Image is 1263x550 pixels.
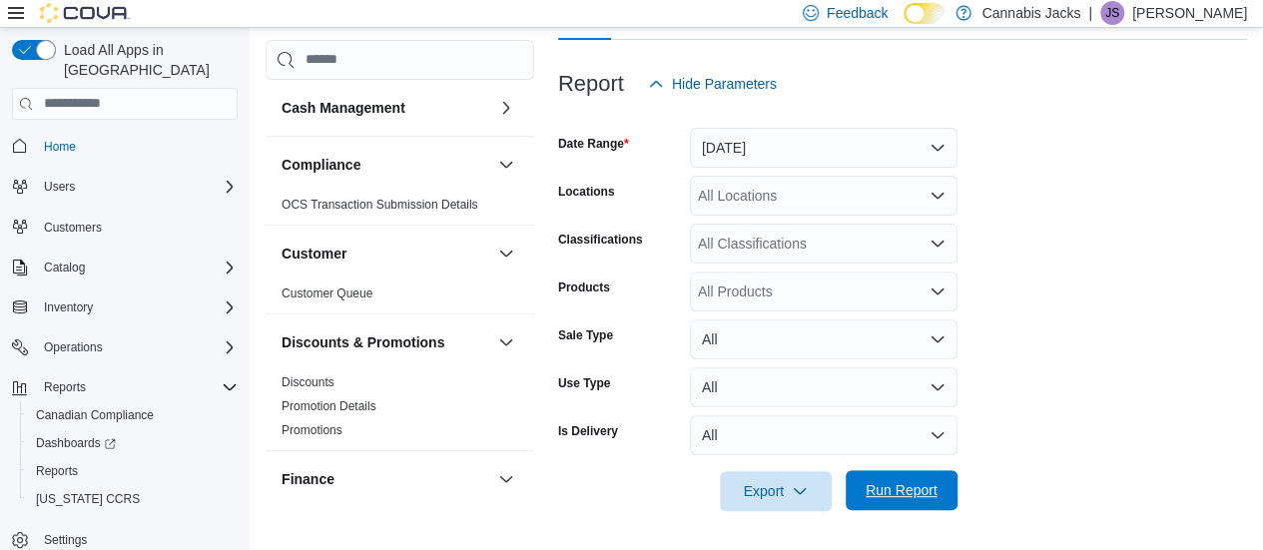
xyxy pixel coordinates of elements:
[846,470,957,510] button: Run Report
[36,256,238,279] span: Catalog
[282,98,490,118] button: Cash Management
[20,457,246,485] button: Reports
[36,216,110,240] a: Customers
[28,431,238,455] span: Dashboards
[640,64,785,104] button: Hide Parameters
[36,375,94,399] button: Reports
[36,463,78,479] span: Reports
[20,401,246,429] button: Canadian Compliance
[36,375,238,399] span: Reports
[36,435,116,451] span: Dashboards
[44,260,85,275] span: Catalog
[904,3,946,24] input: Dark Mode
[866,480,938,500] span: Run Report
[28,459,86,483] a: Reports
[558,136,629,152] label: Date Range
[930,188,946,204] button: Open list of options
[36,256,93,279] button: Catalog
[36,134,238,159] span: Home
[930,283,946,299] button: Open list of options
[690,128,957,168] button: [DATE]
[282,332,444,352] h3: Discounts & Promotions
[282,286,372,300] a: Customer Queue
[558,279,610,295] label: Products
[494,242,518,266] button: Customer
[36,295,101,319] button: Inventory
[282,198,478,212] a: OCS Transaction Submission Details
[4,254,246,281] button: Catalog
[282,399,376,413] a: Promotion Details
[282,398,376,414] span: Promotion Details
[282,244,346,264] h3: Customer
[282,155,360,175] h3: Compliance
[44,220,102,236] span: Customers
[28,459,238,483] span: Reports
[28,487,238,511] span: Washington CCRS
[558,375,610,391] label: Use Type
[4,213,246,242] button: Customers
[1105,1,1119,25] span: JS
[36,335,111,359] button: Operations
[4,173,246,201] button: Users
[28,403,162,427] a: Canadian Compliance
[44,379,86,395] span: Reports
[1088,1,1092,25] p: |
[266,281,534,313] div: Customer
[690,319,957,359] button: All
[4,373,246,401] button: Reports
[558,327,613,343] label: Sale Type
[558,423,618,439] label: Is Delivery
[36,135,84,159] a: Home
[28,431,124,455] a: Dashboards
[56,40,238,80] span: Load All Apps in [GEOGRAPHIC_DATA]
[282,197,478,213] span: OCS Transaction Submission Details
[40,3,130,23] img: Cova
[36,175,238,199] span: Users
[266,370,534,450] div: Discounts & Promotions
[282,422,342,438] span: Promotions
[282,374,334,390] span: Discounts
[282,244,490,264] button: Customer
[282,375,334,389] a: Discounts
[494,96,518,120] button: Cash Management
[36,335,238,359] span: Operations
[904,24,905,25] span: Dark Mode
[494,467,518,491] button: Finance
[36,407,154,423] span: Canadian Compliance
[827,3,888,23] span: Feedback
[720,471,832,511] button: Export
[44,179,75,195] span: Users
[1100,1,1124,25] div: John Shelegey
[4,293,246,321] button: Inventory
[732,471,820,511] span: Export
[1132,1,1247,25] p: [PERSON_NAME]
[282,285,372,301] span: Customer Queue
[282,98,405,118] h3: Cash Management
[690,367,957,407] button: All
[981,1,1080,25] p: Cannabis Jacks
[4,333,246,361] button: Operations
[28,403,238,427] span: Canadian Compliance
[672,74,777,94] span: Hide Parameters
[266,193,534,225] div: Compliance
[558,232,643,248] label: Classifications
[4,132,246,161] button: Home
[44,532,87,548] span: Settings
[36,491,140,507] span: [US_STATE] CCRS
[44,339,103,355] span: Operations
[690,415,957,455] button: All
[494,153,518,177] button: Compliance
[282,155,490,175] button: Compliance
[930,236,946,252] button: Open list of options
[558,184,615,200] label: Locations
[494,330,518,354] button: Discounts & Promotions
[28,487,148,511] a: [US_STATE] CCRS
[282,469,490,489] button: Finance
[558,72,624,96] h3: Report
[36,295,238,319] span: Inventory
[36,175,83,199] button: Users
[282,469,334,489] h3: Finance
[282,423,342,437] a: Promotions
[282,332,490,352] button: Discounts & Promotions
[44,299,93,315] span: Inventory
